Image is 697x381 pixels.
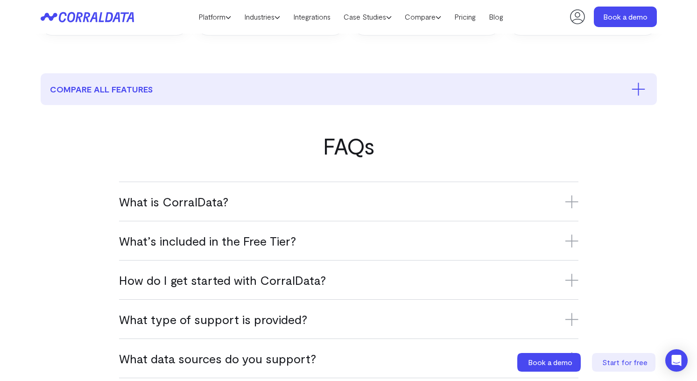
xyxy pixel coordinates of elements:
button: compare all features [41,73,657,105]
span: Start for free [602,358,648,367]
a: Pricing [448,10,482,24]
a: Blog [482,10,510,24]
a: Platform [192,10,238,24]
a: Compare [398,10,448,24]
a: Book a demo [517,353,583,372]
h3: What data sources do you support? [119,351,578,366]
a: Case Studies [337,10,398,24]
a: Book a demo [594,7,657,27]
a: Start for free [592,353,657,372]
span: Book a demo [528,358,572,367]
a: Integrations [287,10,337,24]
h2: FAQs [41,133,657,158]
div: Open Intercom Messenger [665,349,688,372]
a: Industries [238,10,287,24]
h3: What type of support is provided? [119,311,578,327]
h3: What’s included in the Free Tier? [119,233,578,248]
h3: What is CorralData? [119,194,578,209]
h3: How do I get started with CorralData? [119,272,578,288]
